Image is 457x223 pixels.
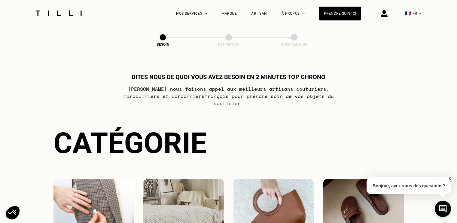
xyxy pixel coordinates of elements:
[367,177,451,194] p: Bonjour, avez-vous des questions?
[221,11,237,16] a: Marque
[109,85,348,107] p: [PERSON_NAME] nous faisons appel aux meilleurs artisans couturiers , maroquiniers et cordonniers ...
[53,126,404,160] div: Catégorie
[419,13,421,14] img: menu déroulant
[33,11,84,16] img: Logo du service de couturière Tilli
[405,11,411,16] span: 🇫🇷
[446,175,452,182] button: X
[302,13,305,14] img: Menu déroulant à propos
[133,42,193,47] div: Besoin
[381,10,388,17] img: icône connexion
[132,73,325,81] h1: Dites nous de quoi vous avez besoin en 2 minutes top chrono
[251,11,267,16] a: Artisan
[319,7,361,20] a: Prendre soin ici
[199,42,259,47] div: Estimation
[264,42,324,47] div: Confirmation
[205,13,207,14] img: Menu déroulant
